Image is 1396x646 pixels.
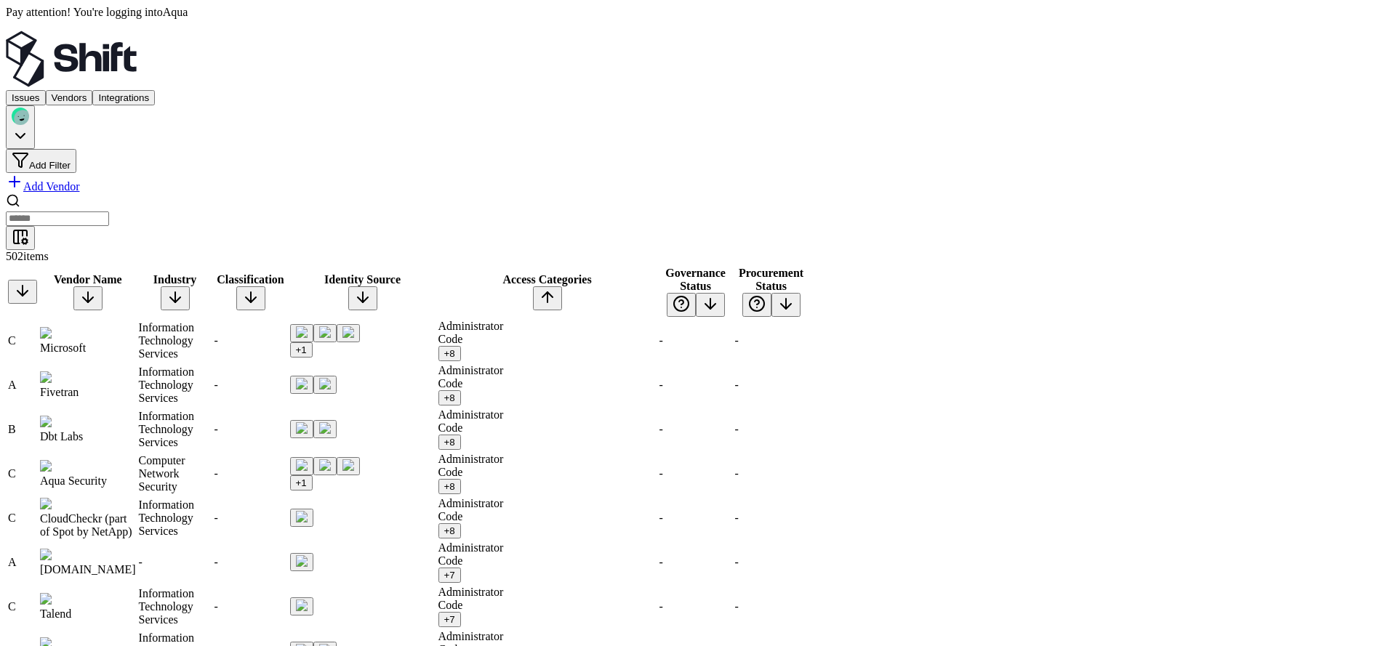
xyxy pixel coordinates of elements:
div: C [8,600,37,613]
img: aws.amazon.com [296,511,308,522]
div: Administrator [438,497,657,510]
div: - [659,423,732,436]
button: +1 [290,475,313,490]
div: + 8 [444,348,455,359]
div: + 8 [444,481,455,492]
img: terasky.com [40,549,52,560]
div: Administrator [438,630,657,643]
div: Code [438,421,657,435]
div: Administrator [438,320,657,333]
div: - [214,467,287,480]
div: [DOMAIN_NAME] [40,563,136,576]
button: +1 [290,342,313,358]
img: Aqua Security [40,460,52,472]
div: - [735,556,808,569]
div: Information Technology Services [139,587,212,626]
div: + 8 [444,525,455,536]
div: Code [438,466,657,479]
div: Information Technology Services [139,366,212,405]
button: Add Filter [6,149,76,173]
div: Industry [139,273,212,286]
img: dbt Labs [40,416,52,427]
div: C [8,467,37,480]
div: + 1 [296,477,307,488]
div: Classification [214,273,287,286]
div: - [214,512,287,525]
div: + 7 [444,570,455,581]
div: Dbt Labs [40,430,136,443]
div: - [659,556,732,569]
div: Identity Source [290,273,436,286]
div: - [735,512,808,525]
div: Fivetran [40,386,136,399]
div: Code [438,554,657,568]
img: aws.amazon.com [296,459,308,471]
div: Administrator [438,586,657,599]
div: Talend [40,607,136,621]
div: A [8,556,37,569]
div: - [735,379,808,392]
img: entra.microsoft.com [296,422,308,434]
div: Aqua Security [40,475,136,488]
img: Fivetran [40,371,52,383]
div: - [214,334,287,347]
img: entra.microsoft.com [296,378,308,389]
div: Information Technology Services [139,498,212,538]
button: +8 [438,435,461,450]
div: - [214,600,287,613]
div: C [8,512,37,525]
button: +7 [438,612,461,627]
img: snowflake.com [296,599,308,611]
button: +7 [438,568,461,583]
div: Computer Network Security [139,454,212,493]
button: Vendors [46,90,93,105]
div: - [214,556,287,569]
div: CloudCheckr (part of Spot by NetApp) [40,512,136,538]
div: - [659,379,732,392]
img: entra.microsoft.com [319,459,331,471]
div: Code [438,377,657,390]
img: entra.microsoft.com [319,326,331,338]
div: Procurement Status [735,267,808,293]
div: Information Technology Services [139,321,212,360]
div: - [214,379,287,392]
div: 502 items [6,250,1390,263]
div: - [659,467,732,480]
div: Code [438,510,657,523]
button: +8 [438,479,461,494]
div: - [735,467,808,480]
div: - [214,423,287,436]
img: snowflake.com [319,422,331,434]
div: Microsoft [40,342,136,355]
div: - [735,334,808,347]
div: Administrator [438,541,657,554]
div: - [735,600,808,613]
div: - [139,556,212,569]
img: aws.amazon.com [296,326,308,338]
img: Talend [40,593,52,605]
img: salesforce.com [342,326,354,338]
div: + 1 [296,344,307,355]
img: salesforce.com [342,459,354,471]
div: + 8 [444,392,455,403]
div: Administrator [438,453,657,466]
div: - [659,512,732,525]
div: Code [438,333,657,346]
div: Pay attention! You're logging into Aqua [6,6,1390,19]
div: Code [438,599,657,612]
div: A [8,379,37,392]
button: Issues [6,90,46,105]
div: Access Categories [438,273,657,286]
img: aws.amazon.com [296,555,308,567]
div: Administrator [438,408,657,421]
div: + 7 [444,614,455,625]
img: CloudCheckr (part of Spot by NetApp) [40,498,52,509]
div: - [735,423,808,436]
div: + 8 [444,437,455,448]
div: Administrator [438,364,657,377]
button: +8 [438,390,461,405]
div: Governance Status [659,267,732,293]
button: +8 [438,346,461,361]
button: +8 [438,523,461,538]
img: Microsoft [40,327,52,339]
